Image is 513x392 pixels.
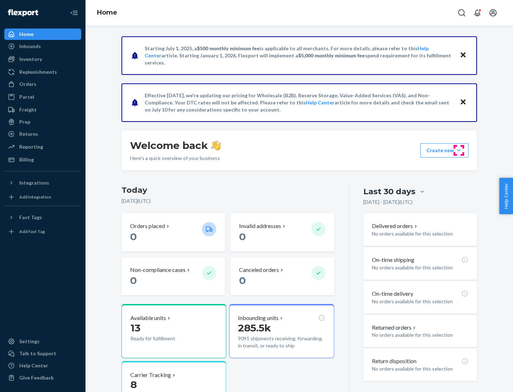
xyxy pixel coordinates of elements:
[19,43,41,50] div: Inbounds
[19,56,42,63] div: Inventory
[19,194,51,200] div: Add Integration
[130,335,196,342] p: Ready for fulfillment
[298,52,365,58] span: $5,000 monthly minimum fee
[458,50,468,61] button: Close
[19,374,54,381] div: Give Feedback
[372,256,414,264] p: On-time shipping
[19,338,40,345] div: Settings
[67,6,81,20] button: Close Navigation
[372,264,468,271] p: No orders available for this selection
[19,68,57,76] div: Replenishments
[4,141,81,153] a: Reporting
[239,266,279,274] p: Canceled orders
[306,99,335,105] a: Help Center
[91,2,123,23] ol: breadcrumbs
[130,231,137,243] span: 0
[19,118,30,125] div: Prep
[19,130,38,138] div: Returns
[19,214,42,221] div: Fast Tags
[4,191,81,203] a: Add Integration
[239,222,281,230] p: Invalid addresses
[145,92,453,113] p: Effective [DATE], we're updating our pricing for Wholesale (B2B), Reserve Storage, Value-Added Se...
[130,371,171,379] p: Carrier Tracking
[372,230,468,237] p: No orders available for this selection
[19,143,43,150] div: Reporting
[238,322,271,334] span: 285.5k
[499,178,513,214] button: Help Center
[4,154,81,165] a: Billing
[363,198,413,206] p: [DATE] - [DATE] ( UTC )
[4,372,81,383] button: Give Feedback
[19,81,36,88] div: Orders
[4,41,81,52] a: Inbounds
[19,228,45,234] div: Add Fast Tag
[372,331,468,339] p: No orders available for this selection
[229,304,334,358] button: Inbounding units285.5k9091 shipments receiving, forwarding, in transit, or ready to ship
[372,324,417,332] button: Returned orders
[363,186,415,197] div: Last 30 days
[4,78,81,90] a: Orders
[239,231,246,243] span: 0
[19,31,33,38] div: Home
[4,360,81,371] a: Help Center
[121,197,334,205] p: [DATE] ( UTC )
[420,143,468,158] button: Create new
[4,53,81,65] a: Inventory
[121,257,225,295] button: Non-compliance cases 0
[230,257,334,295] button: Canceled orders 0
[458,97,468,108] button: Close
[4,177,81,189] button: Integrations
[4,128,81,140] a: Returns
[4,91,81,103] a: Parcel
[4,226,81,237] a: Add Fast Tag
[197,45,260,51] span: $500 monthly minimum fee
[372,365,468,372] p: No orders available for this selection
[470,6,484,20] button: Open notifications
[130,139,221,152] h1: Welcome back
[130,155,221,162] p: Here’s a quick overview of your business
[4,116,81,128] a: Prep
[8,9,38,16] img: Flexport logo
[372,298,468,305] p: No orders available for this selection
[121,304,226,358] button: Available units13Ready for fulfillment
[130,322,140,334] span: 13
[4,336,81,347] a: Settings
[19,362,48,369] div: Help Center
[19,93,34,100] div: Parcel
[19,106,37,113] div: Freight
[97,9,117,16] a: Home
[372,357,416,365] p: Return disposition
[372,222,419,230] button: Delivered orders
[486,6,500,20] button: Open account menu
[121,213,225,252] button: Orders placed 0
[19,350,56,357] div: Talk to Support
[238,314,279,322] p: Inbounding units
[19,156,34,163] div: Billing
[130,222,165,230] p: Orders placed
[4,212,81,223] button: Fast Tags
[121,185,334,196] h3: Today
[4,348,81,359] a: Talk to Support
[239,274,246,287] span: 0
[130,378,137,391] span: 8
[130,314,166,322] p: Available units
[4,104,81,115] a: Freight
[145,45,453,66] p: Starting July 1, 2025, a is applicable to all merchants. For more details, please refer to this a...
[130,266,186,274] p: Non-compliance cases
[238,335,325,349] p: 9091 shipments receiving, forwarding, in transit, or ready to ship
[19,179,49,186] div: Integrations
[211,140,221,150] img: hand-wave emoji
[130,274,137,287] span: 0
[4,29,81,40] a: Home
[4,66,81,78] a: Replenishments
[372,290,413,298] p: On-time delivery
[230,213,334,252] button: Invalid addresses 0
[455,6,469,20] button: Open Search Box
